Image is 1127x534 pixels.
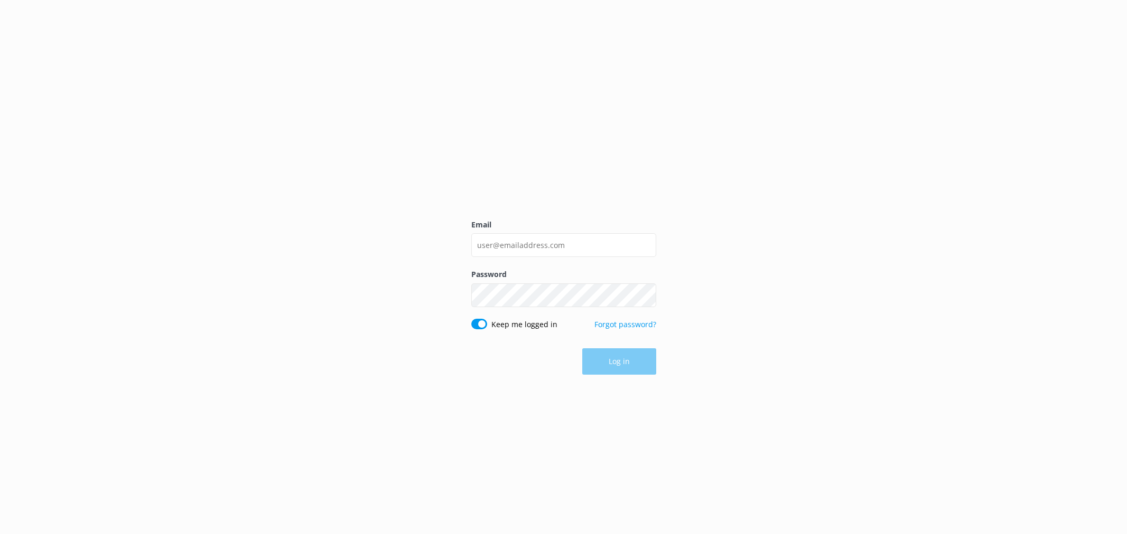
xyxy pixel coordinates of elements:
input: user@emailaddress.com [471,233,656,257]
label: Email [471,219,656,231]
label: Password [471,269,656,280]
button: Show password [635,284,656,306]
label: Keep me logged in [491,319,557,330]
a: Forgot password? [594,319,656,329]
